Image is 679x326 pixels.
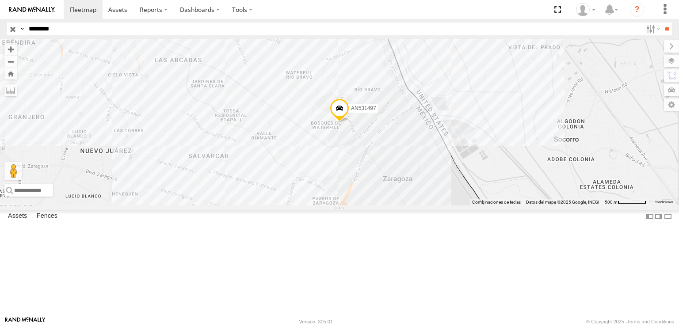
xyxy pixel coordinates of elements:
span: AN531497 [351,105,376,111]
div: Version: 305.01 [299,319,333,324]
span: Datos del mapa ©2025 Google, INEGI [526,200,599,205]
i: ? [630,3,644,17]
button: Arrastra el hombrecito naranja al mapa para abrir Street View [4,162,22,180]
div: © Copyright 2025 - [586,319,674,324]
span: 500 m [605,200,618,205]
label: Search Query [19,23,26,35]
label: Dock Summary Table to the Right [654,210,663,223]
label: Measure [4,84,17,96]
label: Search Filter Options [643,23,662,35]
label: Map Settings [664,99,679,111]
button: Zoom in [4,43,17,55]
button: Combinaciones de teclas [472,199,521,205]
div: EMMANUEL SOTELO [573,3,599,16]
img: rand-logo.svg [9,7,55,13]
a: Condiciones [655,200,673,204]
label: Fences [32,210,62,223]
button: Zoom out [4,55,17,68]
label: Assets [4,210,31,223]
label: Hide Summary Table [664,210,672,223]
a: Visit our Website [5,317,46,326]
button: Zoom Home [4,68,17,80]
a: Terms and Conditions [627,319,674,324]
button: Escala del mapa: 500 m por 61 píxeles [602,199,649,205]
label: Dock Summary Table to the Left [645,210,654,223]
